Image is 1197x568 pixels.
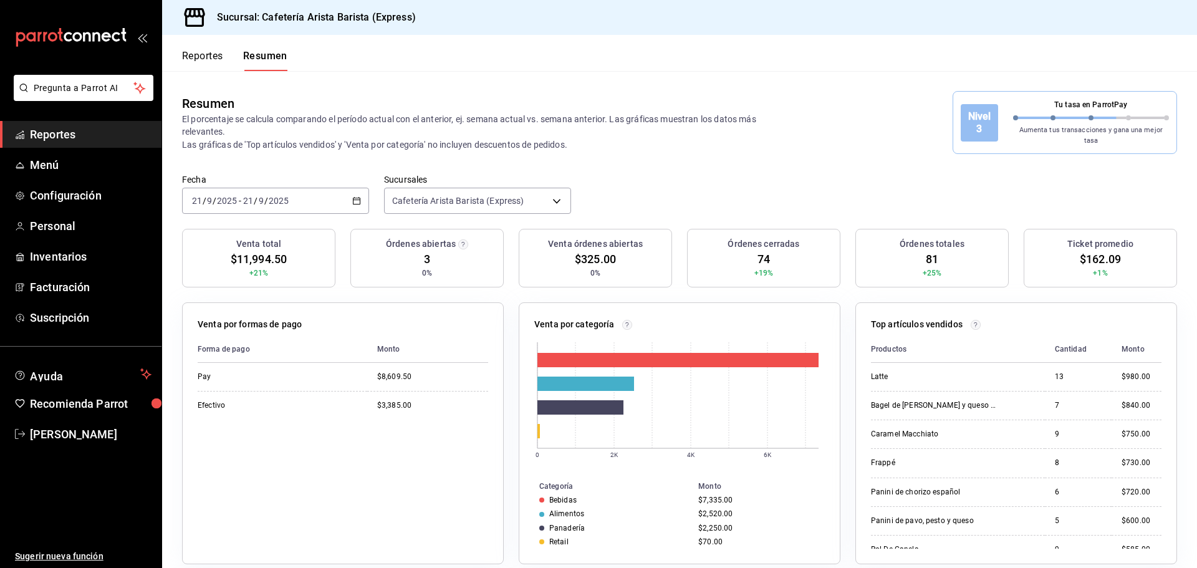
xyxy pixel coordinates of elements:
[231,251,287,267] span: $11,994.50
[871,372,996,382] div: Latte
[926,251,938,267] span: 81
[258,196,264,206] input: --
[871,516,996,526] div: Panini de pavo, pesto y queso
[30,426,151,443] span: [PERSON_NAME]
[923,267,942,279] span: +25%
[15,550,151,563] span: Sugerir nueva función
[268,196,289,206] input: ----
[693,479,840,493] th: Monto
[249,267,269,279] span: +21%
[384,175,571,184] label: Sucursales
[1045,336,1112,363] th: Cantidad
[548,238,643,251] h3: Venta órdenes abiertas
[1122,458,1161,468] div: $730.00
[871,318,963,331] p: Top artículos vendidos
[198,372,322,382] div: Pay
[30,156,151,173] span: Menú
[207,10,416,25] h3: Sucursal: Cafetería Arista Barista (Express)
[610,451,618,458] text: 2K
[871,429,996,440] div: Caramel Macchiato
[549,509,584,518] div: Alimentos
[549,537,569,546] div: Retail
[1093,267,1107,279] span: +1%
[206,196,213,206] input: --
[386,238,456,251] h3: Órdenes abiertas
[367,336,488,363] th: Monto
[1055,400,1102,411] div: 7
[1055,372,1102,382] div: 13
[687,451,695,458] text: 4K
[1122,516,1161,526] div: $600.00
[1122,372,1161,382] div: $980.00
[536,451,539,458] text: 0
[1013,99,1170,110] p: Tu tasa en ParrotPay
[1122,487,1161,498] div: $720.00
[182,50,287,71] div: navigation tabs
[198,318,302,331] p: Venta por formas de pago
[1122,544,1161,555] div: $585.00
[216,196,238,206] input: ----
[377,400,488,411] div: $3,385.00
[254,196,257,206] span: /
[698,496,820,504] div: $7,335.00
[9,90,153,103] a: Pregunta a Parrot AI
[1055,429,1102,440] div: 9
[424,251,430,267] span: 3
[871,544,996,555] div: Rol De Canela
[137,32,147,42] button: open_drawer_menu
[1055,544,1102,555] div: 9
[30,395,151,412] span: Recomienda Parrot
[519,479,693,493] th: Categoría
[30,218,151,234] span: Personal
[871,487,996,498] div: Panini de chorizo español
[243,50,287,71] button: Resumen
[30,367,135,382] span: Ayuda
[30,187,151,204] span: Configuración
[30,279,151,296] span: Facturación
[871,400,996,411] div: Bagel de [PERSON_NAME] y queso [PERSON_NAME]
[198,336,367,363] th: Forma de pago
[182,94,234,113] div: Resumen
[754,267,774,279] span: +19%
[871,336,1045,363] th: Productos
[30,126,151,143] span: Reportes
[871,458,996,468] div: Frappé
[1013,125,1170,146] p: Aumenta tus transacciones y gana una mejor tasa
[698,509,820,518] div: $2,520.00
[243,196,254,206] input: --
[182,50,223,71] button: Reportes
[757,251,770,267] span: 74
[1067,238,1133,251] h3: Ticket promedio
[182,175,369,184] label: Fecha
[590,267,600,279] span: 0%
[422,267,432,279] span: 0%
[728,238,799,251] h3: Órdenes cerradas
[198,400,322,411] div: Efectivo
[1122,400,1161,411] div: $840.00
[213,196,216,206] span: /
[900,238,964,251] h3: Órdenes totales
[182,113,762,150] p: El porcentaje se calcula comparando el período actual con el anterior, ej. semana actual vs. sema...
[14,75,153,101] button: Pregunta a Parrot AI
[264,196,268,206] span: /
[575,251,616,267] span: $325.00
[377,372,488,382] div: $8,609.50
[1055,516,1102,526] div: 5
[30,248,151,265] span: Inventarios
[961,104,998,142] div: Nivel 3
[1055,458,1102,468] div: 8
[1112,336,1161,363] th: Monto
[239,196,241,206] span: -
[1122,429,1161,440] div: $750.00
[392,195,524,207] span: Cafetería Arista Barista (Express)
[698,537,820,546] div: $70.00
[30,309,151,326] span: Suscripción
[191,196,203,206] input: --
[549,496,577,504] div: Bebidas
[549,524,585,532] div: Panadería
[34,82,134,95] span: Pregunta a Parrot AI
[764,451,772,458] text: 6K
[698,524,820,532] div: $2,250.00
[236,238,281,251] h3: Venta total
[1080,251,1121,267] span: $162.09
